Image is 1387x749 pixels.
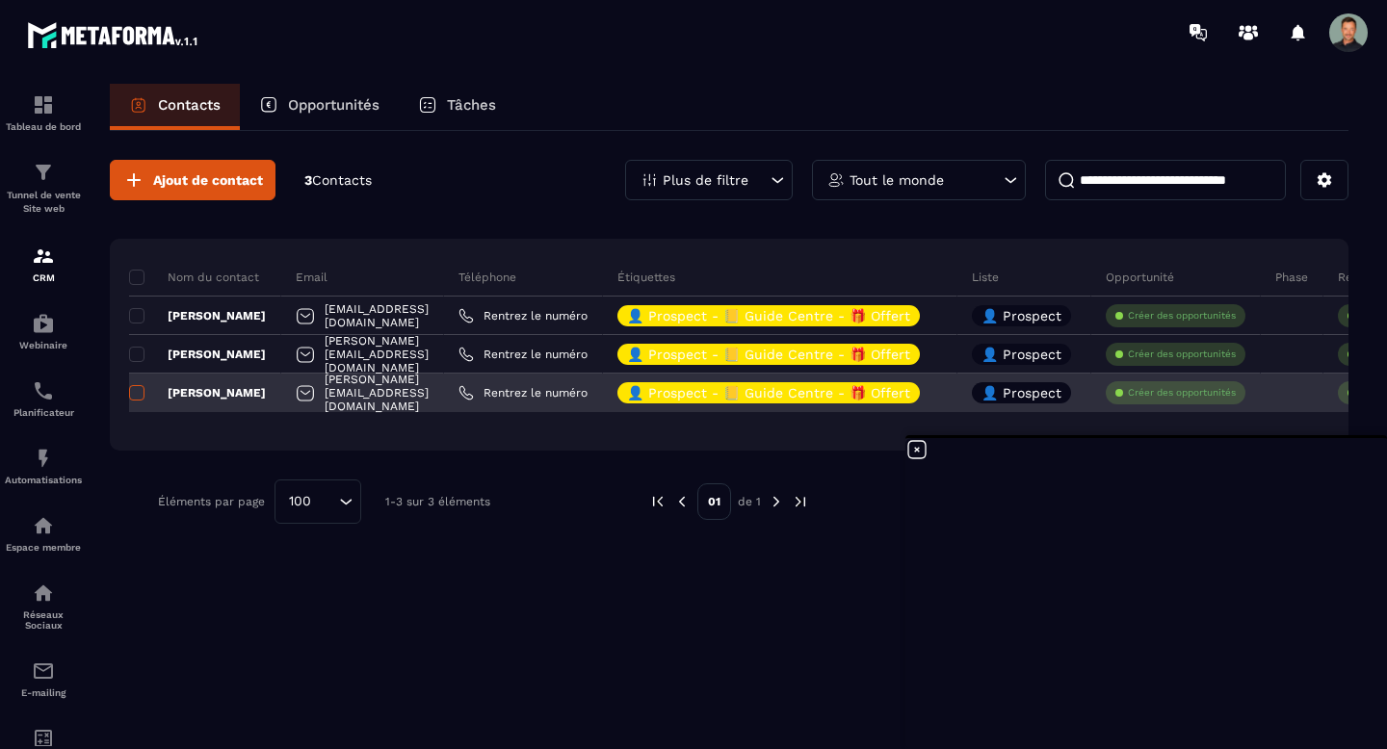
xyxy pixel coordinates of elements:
input: Search for option [318,491,334,512]
p: 01 [697,483,731,520]
a: formationformationCRM [5,230,82,297]
p: 👤 Prospect [981,309,1061,323]
img: next [768,493,785,510]
p: 👤 Prospect - 📒 Guide Centre - 🎁 Offert [627,348,910,361]
p: Webinaire [5,340,82,350]
a: formationformationTunnel de vente Site web [5,146,82,230]
a: automationsautomationsWebinaire [5,297,82,365]
p: Espace membre [5,542,82,553]
a: Contacts [110,84,240,130]
img: scheduler [32,379,55,402]
p: Tableau de bord [5,121,82,132]
img: automations [32,312,55,335]
p: Créer des opportunités [1128,386,1236,400]
p: Réseaux Sociaux [5,609,82,631]
a: formationformationTableau de bord [5,79,82,146]
img: email [32,659,55,683]
a: social-networksocial-networkRéseaux Sociaux [5,567,82,645]
p: Étiquettes [617,270,675,285]
a: emailemailE-mailing [5,645,82,712]
p: Tout le monde [850,173,944,187]
p: 👤 Prospect - 📒 Guide Centre - 🎁 Offert [627,309,910,323]
p: E-mailing [5,687,82,698]
p: Contacts [158,96,221,114]
span: 100 [282,491,318,512]
p: CRM [5,272,82,283]
p: [PERSON_NAME] [129,308,266,323]
p: Planificateur [5,407,82,418]
p: [PERSON_NAME] [129,385,266,400]
img: formation [32,93,55,116]
img: social-network [32,581,55,605]
p: Opportunité [1106,270,1174,285]
img: next [792,493,809,510]
p: Tunnel de vente Site web [5,189,82,216]
img: automations [32,514,55,537]
button: Ajout de contact [110,160,275,200]
a: schedulerschedulerPlanificateur [5,365,82,432]
p: Phase [1275,270,1308,285]
p: Éléments par page [158,495,265,508]
p: 3 [304,171,372,190]
span: Ajout de contact [153,170,263,190]
img: formation [32,245,55,268]
img: prev [649,493,667,510]
p: de 1 [738,494,761,509]
img: formation [32,161,55,184]
p: Liste [972,270,999,285]
p: Créer des opportunités [1128,348,1236,361]
a: automationsautomationsAutomatisations [5,432,82,500]
p: 👤 Prospect [981,386,1061,400]
p: 👤 Prospect - 📒 Guide Centre - 🎁 Offert [627,386,910,400]
p: Nom du contact [129,270,259,285]
p: Opportunités [288,96,379,114]
a: automationsautomationsEspace membre [5,500,82,567]
p: Créer des opportunités [1128,309,1236,323]
img: automations [32,447,55,470]
img: prev [673,493,691,510]
a: Opportunités [240,84,399,130]
p: Automatisations [5,475,82,485]
p: 1-3 sur 3 éléments [385,495,490,508]
p: Tâches [447,96,496,114]
p: Plus de filtre [663,173,748,187]
p: 👤 Prospect [981,348,1061,361]
p: Email [296,270,327,285]
img: logo [27,17,200,52]
p: [PERSON_NAME] [129,347,266,362]
a: Tâches [399,84,515,130]
div: Search for option [275,479,361,524]
span: Contacts [312,172,372,188]
p: Téléphone [458,270,516,285]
